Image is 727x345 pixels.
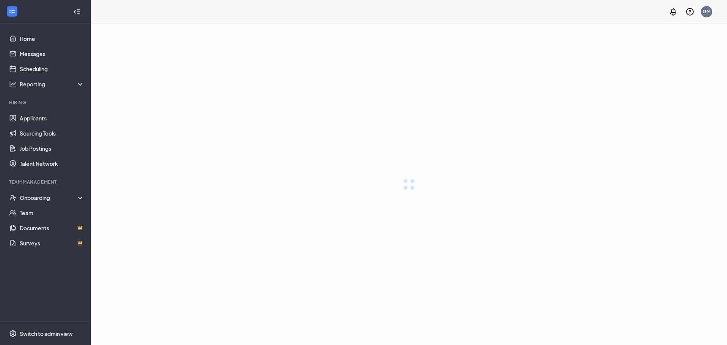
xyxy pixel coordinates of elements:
[20,46,84,61] a: Messages
[20,126,84,141] a: Sourcing Tools
[9,179,83,185] div: Team Management
[9,80,17,88] svg: Analysis
[20,80,85,88] div: Reporting
[20,236,84,251] a: SurveysCrown
[669,7,678,16] svg: Notifications
[20,141,84,156] a: Job Postings
[703,8,710,15] div: GM
[20,31,84,46] a: Home
[20,111,84,126] a: Applicants
[73,8,81,16] svg: Collapse
[9,99,83,106] div: Hiring
[20,194,85,201] div: Onboarding
[9,194,17,201] svg: UserCheck
[20,330,73,337] div: Switch to admin view
[20,205,84,220] a: Team
[8,8,16,15] svg: WorkstreamLogo
[20,220,84,236] a: DocumentsCrown
[20,156,84,171] a: Talent Network
[9,330,17,337] svg: Settings
[20,61,84,76] a: Scheduling
[685,7,694,16] svg: QuestionInfo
